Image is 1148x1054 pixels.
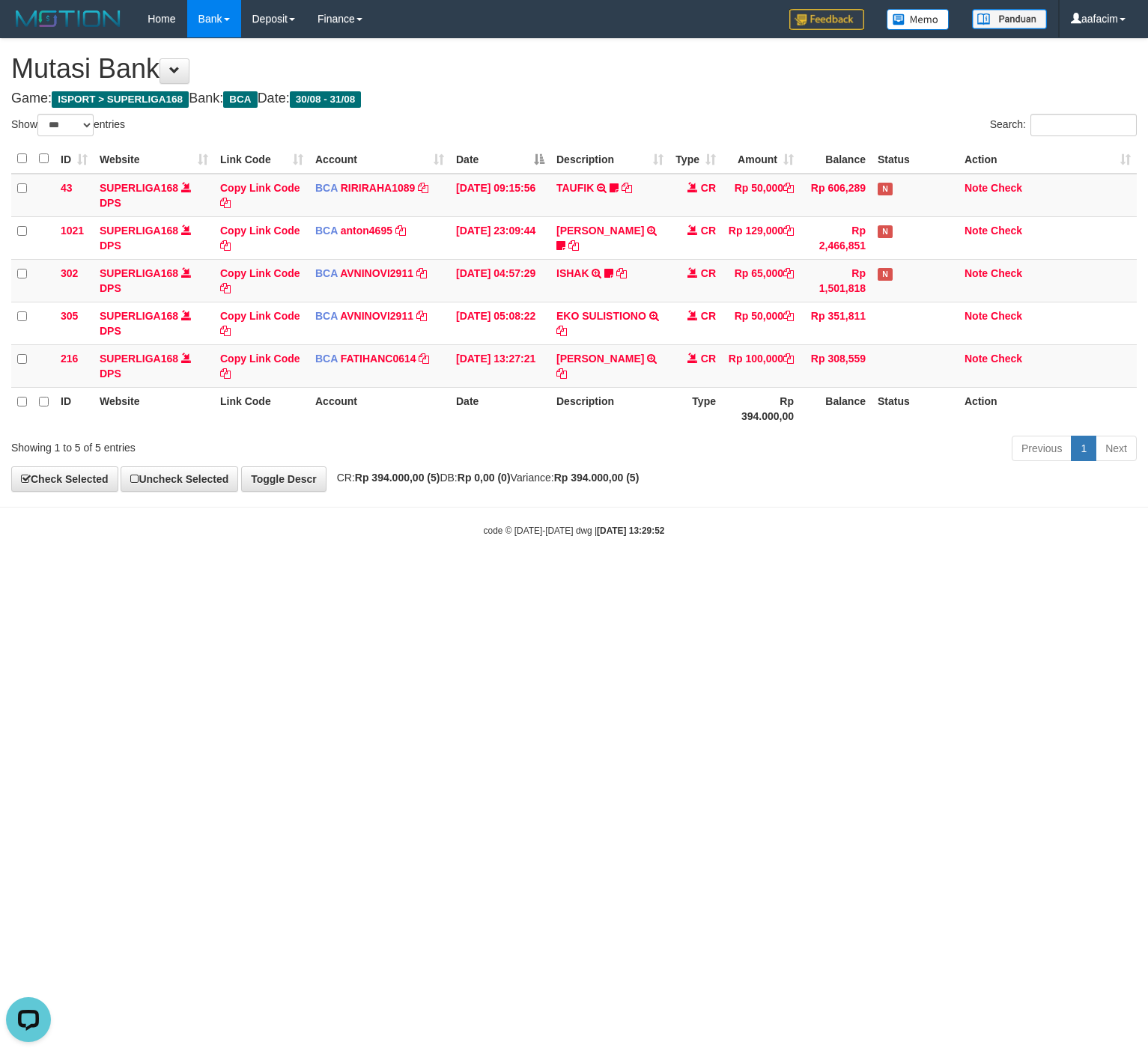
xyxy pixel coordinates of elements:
[309,144,450,174] th: Account: activate to sort column ascending
[783,182,794,194] a: Copy Rp 50,000 to clipboard
[991,267,1022,279] a: Check
[556,310,646,322] a: EKO SULISTIONO
[554,472,640,484] strong: Rp 394.000,00 (5)
[597,526,664,536] strong: [DATE] 13:29:52
[341,182,416,194] a: RIRIRAHA1089
[37,114,94,136] select: Showentries
[556,267,589,279] a: ISHAK
[11,434,467,455] div: Showing 1 to 5 of 5 entries
[61,182,73,194] span: 43
[991,225,1022,237] a: Check
[94,144,214,174] th: Website: activate to sort column ascending
[340,267,413,279] a: AVNINOVI2911
[220,353,300,380] a: Copy Link Code
[329,472,640,484] span: CR: DB: Variance:
[11,7,125,30] img: MOTION_logo.png
[61,353,78,365] span: 216
[100,267,178,279] a: SUPERLIGA168
[220,267,300,294] a: Copy Link Code
[991,353,1022,365] a: Check
[450,387,550,430] th: Date
[783,310,794,322] a: Copy Rp 50,000 to clipboard
[94,302,214,344] td: DPS
[52,91,189,108] span: ISPORT > SUPERLIGA168
[965,353,988,365] a: Note
[315,182,338,194] span: BCA
[450,344,550,387] td: [DATE] 13:27:21
[315,225,338,237] span: BCA
[61,267,78,279] span: 302
[1030,114,1137,136] input: Search:
[800,216,872,259] td: Rp 2,466,851
[887,9,950,30] img: Button%20Memo.svg
[484,526,665,536] small: code © [DATE]-[DATE] dwg |
[355,472,440,484] strong: Rp 394.000,00 (5)
[450,174,550,217] td: [DATE] 09:15:56
[616,267,627,279] a: Copy ISHAK to clipboard
[290,91,362,108] span: 30/08 - 31/08
[991,310,1022,322] a: Check
[61,225,84,237] span: 1021
[556,325,567,337] a: Copy EKO SULISTIONO to clipboard
[220,225,300,252] a: Copy Link Code
[223,91,257,108] span: BCA
[701,267,716,279] span: CR
[990,114,1137,136] label: Search:
[241,466,327,492] a: Toggle Descr
[878,225,893,238] span: Has Note
[722,144,800,174] th: Amount: activate to sort column ascending
[1096,436,1137,461] a: Next
[959,144,1137,174] th: Action: activate to sort column ascending
[94,259,214,302] td: DPS
[722,387,800,430] th: Rp 394.000,00
[800,174,872,217] td: Rp 606,289
[701,182,716,194] span: CR
[121,466,238,492] a: Uncheck Selected
[11,91,1137,106] h4: Game: Bank: Date:
[94,387,214,430] th: Website
[309,387,450,430] th: Account
[722,259,800,302] td: Rp 65,000
[341,353,416,365] a: FATIHANC0614
[220,310,300,337] a: Copy Link Code
[1071,436,1096,461] a: 1
[783,225,794,237] a: Copy Rp 129,000 to clipboard
[991,182,1022,194] a: Check
[11,114,125,136] label: Show entries
[622,182,632,194] a: Copy TAUFIK to clipboard
[315,353,338,365] span: BCA
[340,310,413,322] a: AVNINOVI2911
[878,268,893,281] span: Has Note
[55,387,94,430] th: ID
[568,240,579,252] a: Copy SRI BASUKI to clipboard
[550,387,669,430] th: Description
[669,144,722,174] th: Type: activate to sort column ascending
[416,310,427,322] a: Copy AVNINOVI2911 to clipboard
[783,353,794,365] a: Copy Rp 100,000 to clipboard
[11,54,1137,84] h1: Mutasi Bank
[100,353,178,365] a: SUPERLIGA168
[418,182,428,194] a: Copy RIRIRAHA1089 to clipboard
[800,259,872,302] td: Rp 1,501,818
[419,353,429,365] a: Copy FATIHANC0614 to clipboard
[450,259,550,302] td: [DATE] 04:57:29
[458,472,511,484] strong: Rp 0,00 (0)
[800,302,872,344] td: Rp 351,811
[722,302,800,344] td: Rp 50,000
[701,225,716,237] span: CR
[214,144,309,174] th: Link Code: activate to sort column ascending
[450,302,550,344] td: [DATE] 05:08:22
[55,144,94,174] th: ID: activate to sort column ascending
[722,216,800,259] td: Rp 129,000
[701,353,716,365] span: CR
[395,225,406,237] a: Copy anton4695 to clipboard
[450,144,550,174] th: Date: activate to sort column descending
[450,216,550,259] td: [DATE] 23:09:44
[214,387,309,430] th: Link Code
[11,466,118,492] a: Check Selected
[800,344,872,387] td: Rp 308,559
[100,310,178,322] a: SUPERLIGA168
[959,387,1137,430] th: Action
[965,225,988,237] a: Note
[965,310,988,322] a: Note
